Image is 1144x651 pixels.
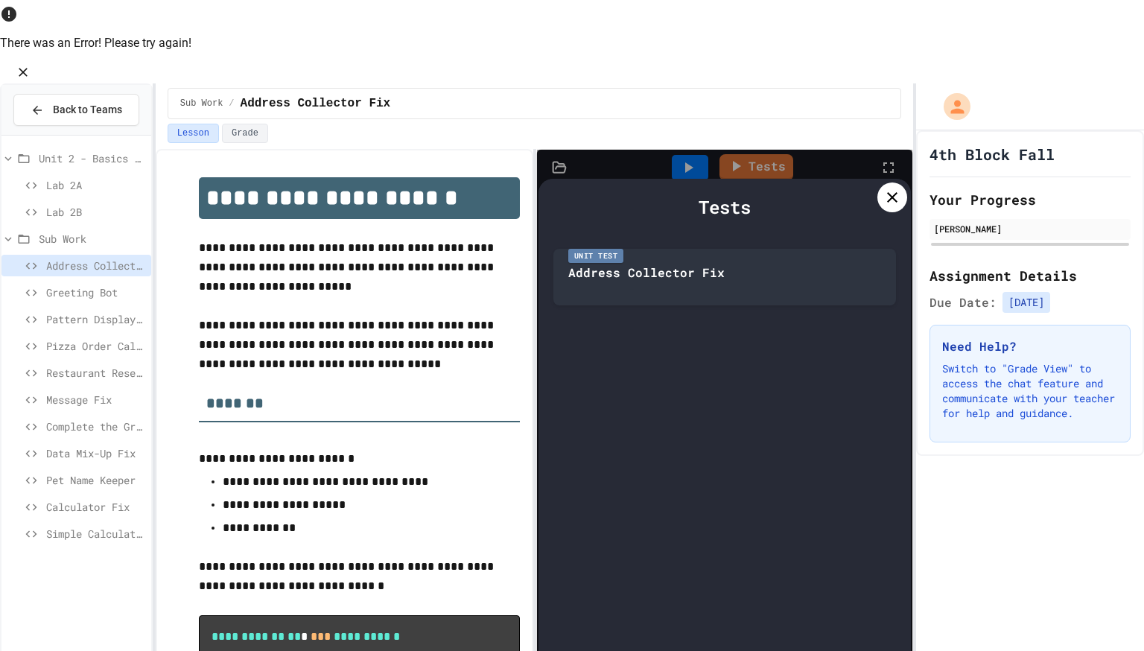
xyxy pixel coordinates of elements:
[942,337,1118,355] h3: Need Help?
[929,189,1131,210] h2: Your Progress
[46,338,145,354] span: Pizza Order Calculator
[46,204,145,220] span: Lab 2B
[928,89,974,124] div: My Account
[1002,292,1050,313] span: [DATE]
[53,102,122,118] span: Back to Teams
[46,526,145,542] span: Simple Calculator
[46,445,145,461] span: Data Mix-Up Fix
[46,258,145,273] span: Address Collector Fix
[46,472,145,488] span: Pet Name Keeper
[46,285,145,300] span: Greeting Bot
[929,144,1055,165] h1: 4th Block Fall
[13,94,139,126] button: Back to Teams
[46,392,145,407] span: Message Fix
[929,293,997,311] span: Due Date:
[46,419,145,434] span: Complete the Greeting
[39,231,145,247] span: Sub Work
[46,177,145,193] span: Lab 2A
[942,361,1118,421] p: Switch to "Grade View" to access the chat feature and communicate with your teacher for help and ...
[934,222,1126,235] div: [PERSON_NAME]
[39,150,145,166] span: Unit 2 - Basics of Python
[168,124,219,143] button: Lesson
[568,249,624,263] div: Unit Test
[222,124,268,143] button: Grade
[568,264,725,282] div: Address Collector Fix
[46,499,145,515] span: Calculator Fix
[241,95,391,112] span: Address Collector Fix
[229,98,234,109] span: /
[929,265,1131,286] h2: Assignment Details
[12,61,34,83] button: Close
[180,98,223,109] span: Sub Work
[46,311,145,327] span: Pattern Display Challenge
[553,194,896,220] div: Tests
[46,365,145,381] span: Restaurant Reservation System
